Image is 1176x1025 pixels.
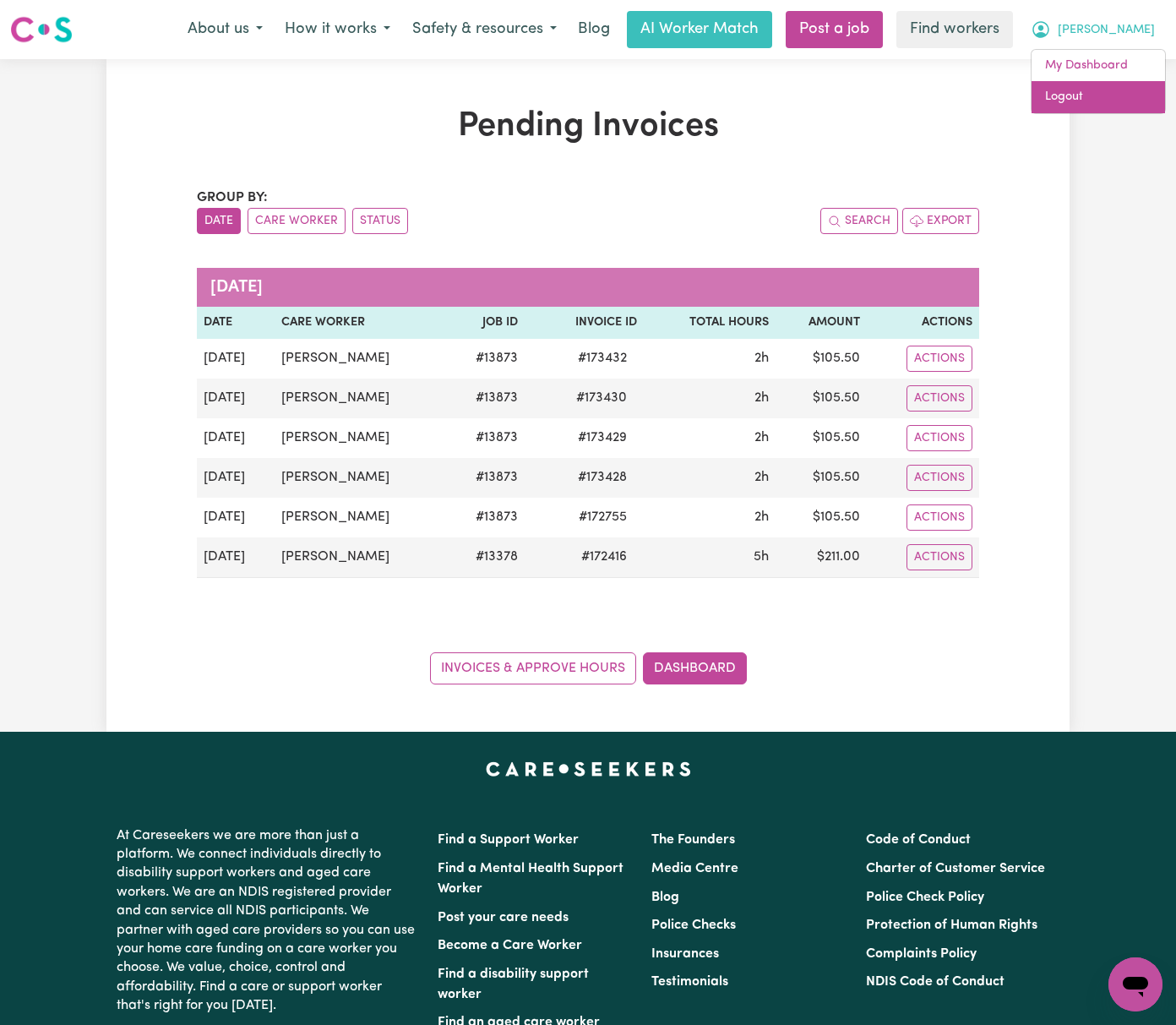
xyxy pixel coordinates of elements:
td: $ 105.50 [776,379,868,418]
a: NDIS Code of Conduct [866,975,1004,989]
td: [DATE] [197,498,275,537]
td: [DATE] [197,339,275,379]
h1: Pending Invoices [197,106,979,147]
span: # 173430 [566,388,637,408]
th: Actions [867,307,979,339]
th: Job ID [446,307,525,339]
td: # 13873 [446,339,525,379]
a: AI Worker Match [627,11,772,48]
td: [PERSON_NAME] [275,498,446,537]
span: 2 hours [754,471,769,484]
th: Date [197,307,275,339]
button: Export [902,208,979,234]
td: [PERSON_NAME] [275,418,446,458]
td: # 13873 [446,418,525,458]
span: [PERSON_NAME] [1058,21,1155,40]
a: Find a disability support worker [438,968,589,1001]
span: 2 hours [754,352,769,365]
td: [DATE] [197,537,275,578]
td: [PERSON_NAME] [275,379,446,418]
button: Actions [906,385,972,412]
iframe: Button to launch messaging window [1108,957,1162,1011]
span: # 173429 [568,428,637,448]
td: [PERSON_NAME] [275,537,446,578]
a: Complaints Policy [866,947,977,961]
th: Care Worker [275,307,446,339]
a: My Dashboard [1032,50,1165,82]
a: Careseekers home page [486,762,691,776]
th: Invoice ID [525,307,644,339]
td: [PERSON_NAME] [275,458,446,498]
a: Invoices & Approve Hours [430,652,636,684]
a: Become a Care Worker [438,939,582,952]
button: sort invoices by date [197,208,241,234]
th: Amount [776,307,868,339]
span: # 173428 [568,467,637,488]
button: Safety & resources [401,12,568,47]
a: Post a job [786,11,883,48]
a: Post your care needs [438,911,569,924]
td: [DATE] [197,379,275,418]
td: $ 211.00 [776,537,868,578]
a: Careseekers logo [10,10,73,49]
caption: [DATE] [197,268,979,307]
a: Police Checks [651,919,736,932]
button: Actions [906,465,972,491]
span: # 172755 [569,507,637,527]
span: # 172416 [571,547,637,567]
button: Actions [906,346,972,372]
button: Actions [906,544,972,570]
a: Charter of Customer Service [866,862,1045,875]
a: Police Check Policy [866,891,984,904]
button: My Account [1020,12,1166,47]
td: [PERSON_NAME] [275,339,446,379]
a: Find a Mental Health Support Worker [438,862,623,896]
a: Protection of Human Rights [866,919,1037,932]
td: $ 105.50 [776,418,868,458]
span: 5 hours [754,550,769,564]
a: Logout [1032,81,1165,113]
a: Dashboard [643,652,747,684]
span: # 173432 [568,348,637,368]
span: 2 hours [754,510,769,524]
button: sort invoices by care worker [248,208,346,234]
th: Total Hours [644,307,775,339]
button: sort invoices by paid status [352,208,408,234]
a: Media Centre [651,862,738,875]
td: # 13378 [446,537,525,578]
a: Find a Support Worker [438,833,579,847]
button: About us [177,12,274,47]
td: # 13873 [446,498,525,537]
span: Group by: [197,191,268,204]
td: $ 105.50 [776,498,868,537]
a: Testimonials [651,975,728,989]
p: At Careseekers we are more than just a platform. We connect individuals directly to disability su... [117,820,417,1022]
button: Actions [906,504,972,531]
span: 2 hours [754,431,769,444]
a: Blog [568,11,620,48]
td: # 13873 [446,379,525,418]
a: Insurances [651,947,719,961]
button: How it works [274,12,401,47]
div: My Account [1031,49,1166,114]
a: Blog [651,891,679,904]
td: $ 105.50 [776,339,868,379]
td: [DATE] [197,458,275,498]
td: [DATE] [197,418,275,458]
a: Code of Conduct [866,833,971,847]
td: $ 105.50 [776,458,868,498]
a: Find workers [896,11,1013,48]
a: The Founders [651,833,735,847]
button: Search [820,208,898,234]
img: Careseekers logo [10,14,73,45]
td: # 13873 [446,458,525,498]
span: 2 hours [754,391,769,405]
button: Actions [906,425,972,451]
